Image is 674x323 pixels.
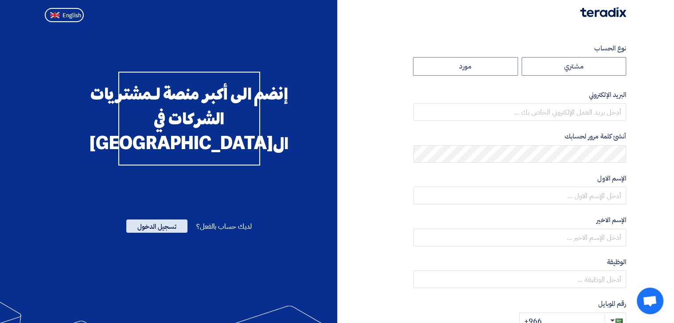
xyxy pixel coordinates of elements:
input: أدخل الإسم الاول ... [413,187,626,204]
label: مورد [413,57,518,76]
label: رقم الموبايل [413,299,626,309]
label: الوظيفة [413,257,626,267]
button: English [45,8,84,22]
div: إنضم الى أكبر منصة لـمشتريات الشركات في ال[GEOGRAPHIC_DATA] [118,72,260,165]
span: تسجيل الدخول [126,219,187,233]
label: البريد الإلكتروني [413,90,626,100]
input: أدخل بريد العمل الإلكتروني الخاص بك ... [413,103,626,121]
span: لديك حساب بالفعل؟ [196,221,252,232]
label: الإسم الاول [413,173,626,184]
label: مشتري [522,57,627,76]
input: أدخل الوظيفة ... [413,270,626,288]
a: تسجيل الدخول [126,221,187,232]
a: Open chat [637,288,663,314]
label: الإسم الاخير [413,215,626,225]
img: Teradix logo [580,7,626,17]
input: أدخل الإسم الاخير ... [413,229,626,246]
img: en-US.png [50,12,60,19]
span: English [62,12,81,19]
label: أنشئ كلمة مرور لحسابك [413,131,626,142]
label: نوع الحساب [413,43,626,54]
